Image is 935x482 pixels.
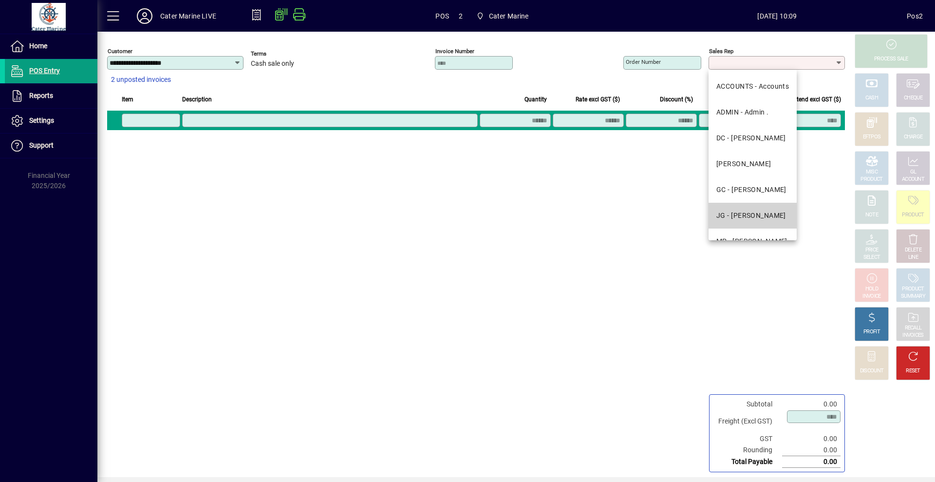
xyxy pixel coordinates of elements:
a: Settings [5,109,97,133]
mat-option: DEB - Debbie McQuarters [709,151,797,177]
mat-label: Order number [626,58,661,65]
div: RECALL [905,325,922,332]
div: MP - [PERSON_NAME] [716,236,787,247]
td: Total Payable [713,456,782,468]
div: GC - [PERSON_NAME] [716,185,786,195]
div: CHEQUE [904,95,922,102]
div: INVOICE [862,293,880,300]
td: Subtotal [713,399,782,410]
div: DC - [PERSON_NAME] [716,133,786,143]
div: CHARGE [904,134,923,141]
span: Reports [29,92,53,99]
div: LINE [908,254,918,261]
span: POS [435,8,449,24]
a: Support [5,134,97,158]
div: JG - [PERSON_NAME] [716,211,786,221]
a: Home [5,34,97,58]
div: DELETE [905,247,921,254]
span: Description [182,94,212,105]
div: ACCOUNT [902,176,924,183]
a: Reports [5,84,97,108]
mat-label: Sales rep [709,48,733,55]
div: PROCESS SALE [874,56,908,63]
button: 2 unposted invoices [107,71,175,89]
div: CASH [865,95,878,102]
span: Support [29,141,54,149]
button: Profile [129,7,160,25]
span: Item [122,94,133,105]
td: 0.00 [782,456,841,468]
td: 0.00 [782,444,841,456]
td: Freight (Excl GST) [713,410,782,433]
div: Pos2 [907,8,923,24]
div: PRODUCT [902,286,924,293]
div: MISC [866,169,878,176]
span: Discount (%) [660,94,693,105]
mat-option: DC - Dan Cleaver [709,125,797,151]
span: Quantity [524,94,547,105]
div: PRICE [865,247,879,254]
span: Terms [251,51,309,57]
div: PRODUCT [902,212,924,219]
span: Extend excl GST ($) [790,94,841,105]
span: POS Entry [29,67,60,75]
span: [DATE] 10:09 [648,8,907,24]
td: Rounding [713,444,782,456]
td: 0.00 [782,433,841,444]
mat-option: GC - Gerard Cantin [709,177,797,203]
span: 2 [459,8,463,24]
span: Rate excl GST ($) [576,94,620,105]
div: [PERSON_NAME] [716,159,771,169]
div: RESET [906,367,920,375]
div: INVOICES [902,332,923,339]
div: DISCOUNT [860,367,883,375]
div: ADMIN - Admin . [716,107,769,117]
div: ACCOUNTS - Accounts [716,81,789,92]
div: GL [910,169,916,176]
span: Cater Marine [489,8,529,24]
div: EFTPOS [863,134,881,141]
td: 0.00 [782,399,841,410]
mat-option: ACCOUNTS - Accounts [709,74,797,99]
div: HOLD [865,286,878,293]
span: Settings [29,116,54,124]
div: PRODUCT [860,176,882,183]
mat-label: Invoice number [435,48,474,55]
mat-option: ADMIN - Admin . [709,99,797,125]
span: Home [29,42,47,50]
mat-label: Customer [108,48,132,55]
span: Cater Marine [472,7,533,25]
div: SUMMARY [901,293,925,300]
div: PROFIT [863,328,880,336]
span: Cash sale only [251,60,294,68]
mat-option: MP - Margaret Pierce [709,229,797,254]
span: 2 unposted invoices [111,75,171,85]
div: SELECT [863,254,880,261]
mat-option: JG - John Giles [709,203,797,229]
td: GST [713,433,782,444]
div: Cater Marine LIVE [160,8,216,24]
div: NOTE [865,212,878,219]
